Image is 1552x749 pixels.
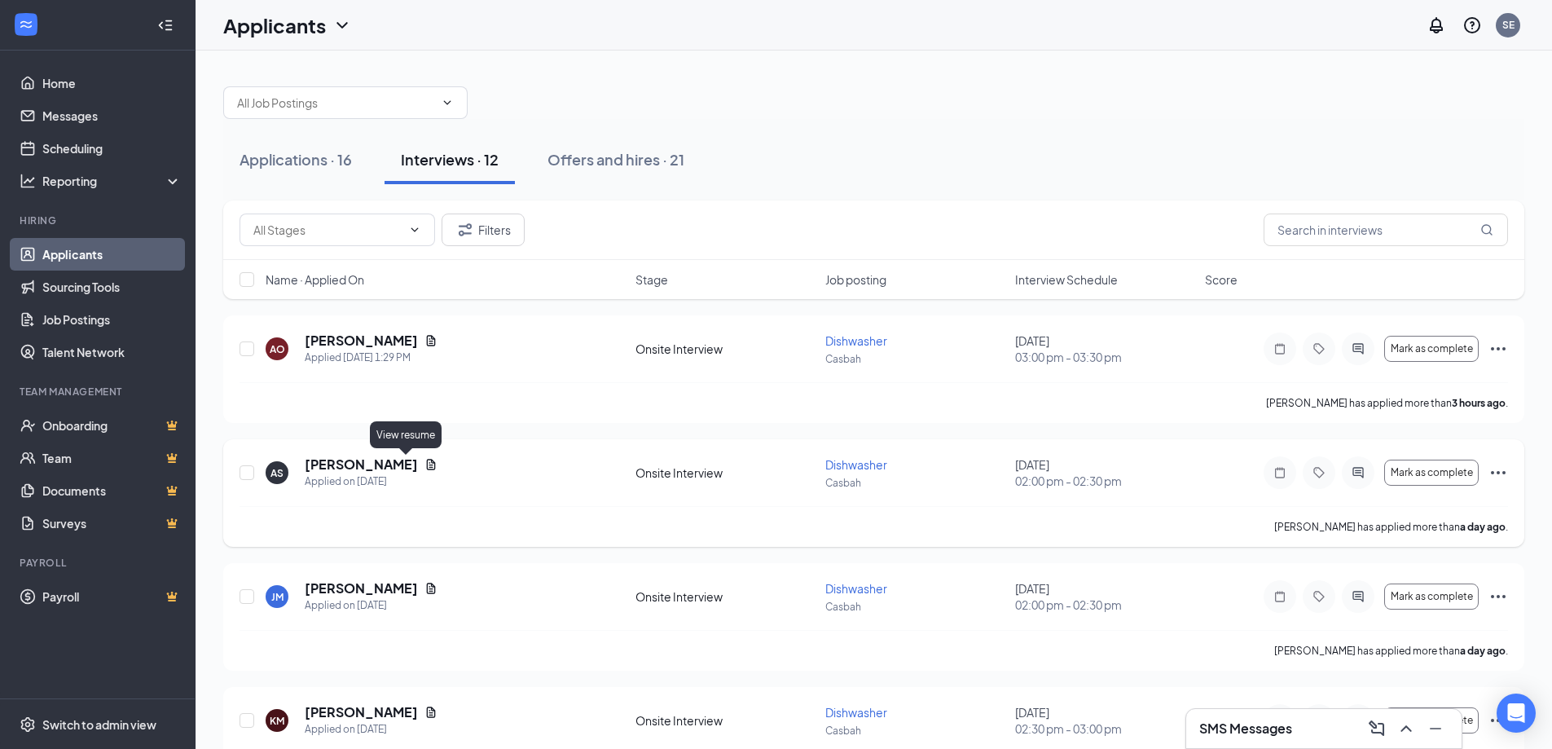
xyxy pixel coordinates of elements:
div: Onsite Interview [635,341,816,357]
b: a day ago [1460,645,1506,657]
div: AO [270,342,285,356]
svg: Notifications [1427,15,1446,35]
svg: Note [1270,342,1290,355]
button: Minimize [1422,716,1449,742]
span: 02:00 pm - 02:30 pm [1015,597,1195,613]
button: ComposeMessage [1364,716,1390,742]
svg: Document [424,458,437,471]
p: Casbah [825,724,1005,738]
div: [DATE] [1015,580,1195,613]
svg: ChevronDown [408,223,421,236]
a: SurveysCrown [42,507,182,540]
svg: Ellipses [1488,711,1508,730]
svg: QuestionInfo [1462,15,1482,35]
a: DocumentsCrown [42,474,182,507]
button: Mark as complete [1384,460,1479,486]
p: [PERSON_NAME] has applied more than . [1274,520,1508,534]
h5: [PERSON_NAME] [305,332,418,350]
svg: ActiveChat [1348,590,1368,603]
a: Home [42,67,182,99]
a: PayrollCrown [42,580,182,613]
svg: Analysis [20,173,36,189]
span: Dishwasher [825,457,887,472]
svg: WorkstreamLogo [18,16,34,33]
input: All Job Postings [237,94,434,112]
button: Filter Filters [442,214,525,246]
div: Applied on [DATE] [305,721,437,738]
div: Team Management [20,385,178,399]
div: JM [271,590,284,604]
button: Mark as complete [1384,584,1479,610]
div: [DATE] [1015,704,1195,737]
span: Name · Applied On [266,271,364,288]
svg: ChevronDown [332,15,352,35]
p: Casbah [825,352,1005,366]
input: Search in interviews [1264,214,1508,246]
h1: Applicants [223,11,326,39]
svg: Settings [20,716,36,733]
div: Open Intercom Messenger [1497,694,1536,733]
span: Mark as complete [1391,467,1473,478]
span: 02:30 pm - 03:00 pm [1015,720,1195,737]
a: Messages [42,99,182,132]
svg: Ellipses [1488,587,1508,606]
span: Mark as complete [1391,591,1473,602]
span: 02:00 pm - 02:30 pm [1015,473,1195,489]
a: Scheduling [42,132,182,165]
div: Payroll [20,556,178,570]
div: Applied on [DATE] [305,597,437,614]
svg: Document [424,582,437,595]
div: [DATE] [1015,333,1195,365]
p: Casbah [825,600,1005,614]
a: Applicants [42,238,182,271]
a: OnboardingCrown [42,409,182,442]
button: ChevronUp [1393,716,1419,742]
div: KM [270,714,284,728]
div: Onsite Interview [635,465,816,481]
svg: Ellipses [1488,339,1508,359]
span: Mark as complete [1391,343,1473,355]
div: SE [1502,18,1515,32]
svg: Ellipses [1488,463,1508,482]
h5: [PERSON_NAME] [305,456,418,474]
div: Hiring [20,214,178,227]
svg: Note [1270,590,1290,603]
svg: Tag [1309,342,1329,355]
div: Onsite Interview [635,712,816,729]
div: Applied [DATE] 1:29 PM [305,350,437,366]
span: Stage [635,271,668,288]
div: Applied on [DATE] [305,474,437,490]
span: Dishwasher [825,705,887,720]
p: Casbah [825,476,1005,490]
span: Dishwasher [825,333,887,348]
svg: ChevronUp [1396,719,1416,738]
a: TeamCrown [42,442,182,474]
svg: Document [424,334,437,347]
span: Dishwasher [825,581,887,596]
b: a day ago [1460,521,1506,533]
svg: Collapse [157,17,174,33]
svg: Tag [1309,590,1329,603]
button: Mark as complete [1384,707,1479,734]
p: [PERSON_NAME] has applied more than . [1274,644,1508,658]
div: Switch to admin view [42,716,156,733]
b: 3 hours ago [1452,397,1506,409]
svg: Note [1270,466,1290,479]
svg: Tag [1309,466,1329,479]
span: Job posting [825,271,886,288]
span: Score [1205,271,1238,288]
div: [DATE] [1015,456,1195,489]
h3: SMS Messages [1199,720,1292,738]
svg: Document [424,706,437,719]
svg: ComposeMessage [1367,719,1387,738]
div: AS [270,466,284,480]
p: [PERSON_NAME] has applied more than . [1266,396,1508,410]
svg: Filter [455,220,475,240]
div: Onsite Interview [635,588,816,605]
svg: Minimize [1426,719,1445,738]
svg: ActiveChat [1348,342,1368,355]
div: Applications · 16 [240,149,352,170]
a: Job Postings [42,303,182,336]
button: Mark as complete [1384,336,1479,362]
svg: ChevronDown [441,96,454,109]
